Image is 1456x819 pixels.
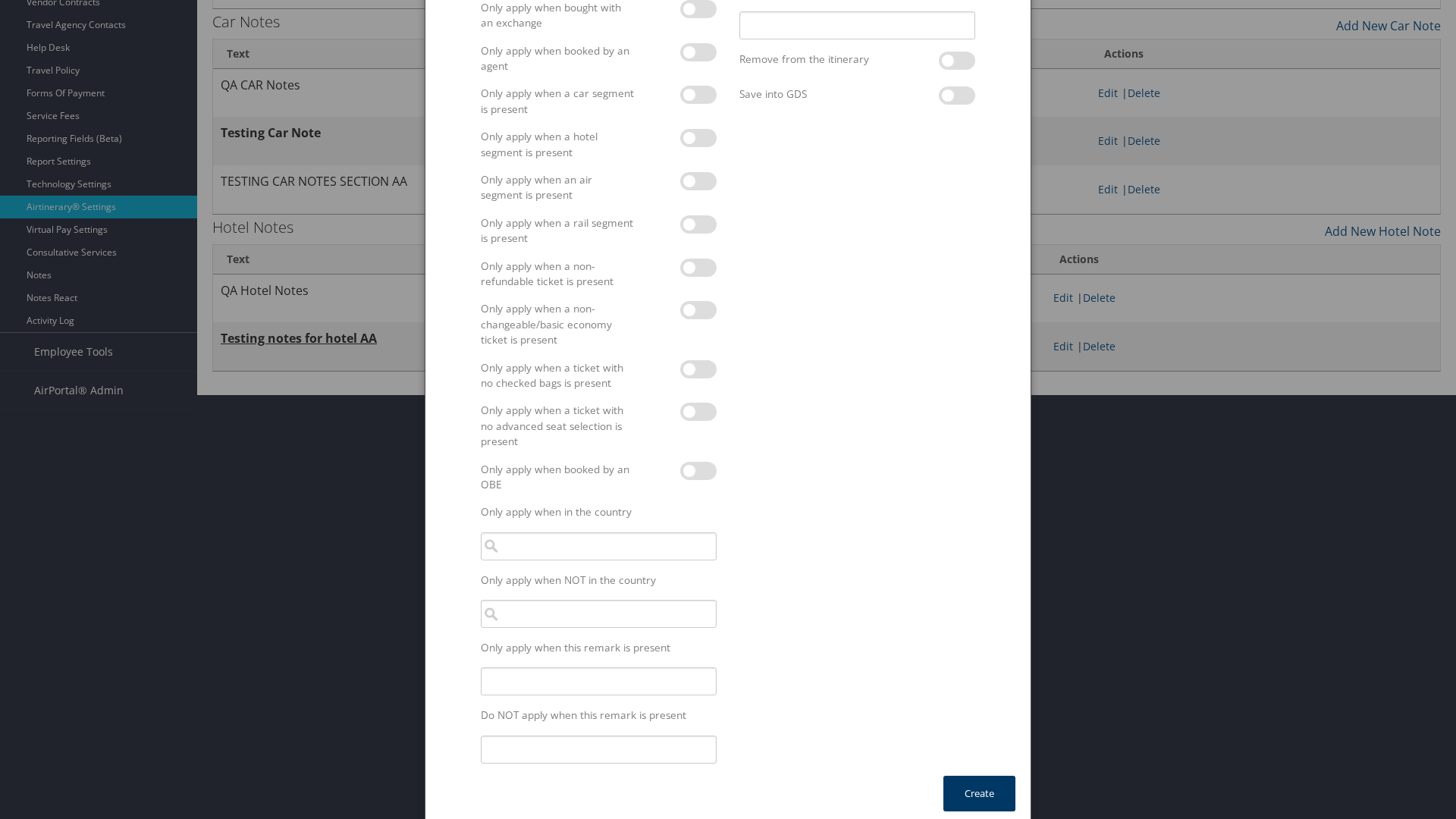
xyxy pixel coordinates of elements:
[475,129,640,160] label: Only apply when a hotel segment is present
[475,172,640,203] label: Only apply when an air segment is present
[475,573,723,588] label: Only apply when NOT in the country
[475,86,640,117] label: Only apply when a car segment is present
[475,301,640,347] label: Only apply when a non-changeable/basic economy ticket is present
[475,360,640,391] label: Only apply when a ticket with no checked bags is present
[943,776,1015,811] button: Create
[475,43,640,74] label: Only apply when booked by an agent
[475,462,640,493] label: Only apply when booked by an OBE
[475,215,640,246] label: Only apply when a rail segment is present
[475,259,640,290] label: Only apply when a non-refundable ticket is present
[733,86,899,102] label: Save into GDS
[475,640,723,655] label: Only apply when this remark is present
[475,403,640,449] label: Only apply when a ticket with no advanced seat selection is present
[475,708,723,723] label: Do NOT apply when this remark is present
[475,504,723,519] label: Only apply when in the country
[733,52,899,67] label: Remove from the itinerary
